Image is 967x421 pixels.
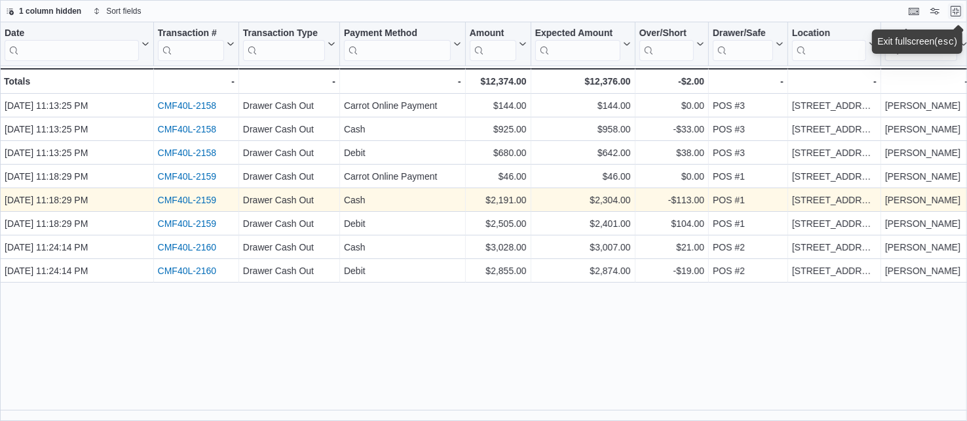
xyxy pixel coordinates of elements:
[19,6,81,16] span: 1 column hidden
[535,28,620,40] div: Expected Amount
[639,28,694,40] div: Over/Short
[639,28,694,61] div: Over/Short
[470,169,527,184] div: $46.00
[344,263,461,279] div: Debit
[344,28,451,61] div: Payment Method
[5,263,149,279] div: [DATE] 11:24:14 PM
[792,145,877,161] div: [STREET_ADDRESS]
[792,192,877,208] div: [STREET_ADDRESS]
[639,28,704,61] button: Over/Short
[243,73,335,89] div: -
[792,216,877,231] div: [STREET_ADDRESS]
[344,98,461,113] div: Carrot Online Payment
[906,3,922,19] button: Keyboard shortcuts
[5,121,149,137] div: [DATE] 11:13:25 PM
[713,216,784,231] div: POS #1
[158,124,217,134] a: CMF40L-2158
[5,98,149,113] div: [DATE] 11:13:25 PM
[792,28,866,40] div: Location
[158,100,217,111] a: CMF40L-2158
[792,73,877,89] div: -
[470,28,527,61] button: Amount
[639,263,704,279] div: -$19.00
[158,148,217,158] a: CMF40L-2158
[792,169,877,184] div: [STREET_ADDRESS]
[535,121,631,137] div: $958.00
[470,145,527,161] div: $680.00
[5,28,139,40] div: Date
[792,98,877,113] div: [STREET_ADDRESS]
[158,218,217,229] a: CMF40L-2159
[535,28,631,61] button: Expected Amount
[792,28,866,61] div: Location
[713,121,784,137] div: POS #3
[535,73,631,89] div: $12,376.00
[243,192,335,208] div: Drawer Cash Out
[792,263,877,279] div: [STREET_ADDRESS]
[344,121,461,137] div: Cash
[713,73,784,89] div: -
[243,98,335,113] div: Drawer Cash Out
[535,239,631,255] div: $3,007.00
[792,121,877,137] div: [STREET_ADDRESS]
[158,73,235,89] div: -
[344,28,451,40] div: Payment Method
[713,98,784,113] div: POS #3
[243,28,335,61] button: Transaction Type
[927,3,943,19] button: Display options
[344,73,461,89] div: -
[158,28,235,61] button: Transaction #
[5,169,149,184] div: [DATE] 11:18:29 PM
[877,35,957,49] div: Exit fullscreen ( )
[470,73,527,89] div: $12,374.00
[470,239,527,255] div: $3,028.00
[243,121,335,137] div: Drawer Cash Out
[158,242,217,252] a: CMF40L-2160
[243,239,335,255] div: Drawer Cash Out
[948,3,964,19] button: Exit fullscreen
[158,171,217,182] a: CMF40L-2159
[470,192,527,208] div: $2,191.00
[5,28,139,61] div: Date
[535,28,620,61] div: Expected Amount
[713,28,773,61] div: Drawer/Safe
[713,192,784,208] div: POS #1
[792,239,877,255] div: [STREET_ADDRESS]
[470,263,527,279] div: $2,855.00
[639,73,704,89] div: -$2.00
[5,145,149,161] div: [DATE] 11:13:25 PM
[713,145,784,161] div: POS #3
[344,216,461,231] div: Debit
[344,239,461,255] div: Cash
[535,98,631,113] div: $144.00
[158,28,224,40] div: Transaction #
[243,263,335,279] div: Drawer Cash Out
[344,169,461,184] div: Carrot Online Payment
[4,73,149,89] div: Totals
[535,169,631,184] div: $46.00
[243,216,335,231] div: Drawer Cash Out
[713,263,784,279] div: POS #2
[535,145,631,161] div: $642.00
[158,266,217,276] a: CMF40L-2160
[243,145,335,161] div: Drawer Cash Out
[535,216,631,231] div: $2,401.00
[639,216,704,231] div: $104.00
[470,216,527,231] div: $2,505.00
[243,28,325,40] div: Transaction Type
[535,192,631,208] div: $2,304.00
[470,28,516,61] div: Amount
[88,3,146,19] button: Sort fields
[639,192,704,208] div: -$113.00
[5,216,149,231] div: [DATE] 11:18:29 PM
[344,192,461,208] div: Cash
[1,3,86,19] button: 1 column hidden
[639,121,704,137] div: -$33.00
[243,28,325,61] div: Transaction Type
[639,239,704,255] div: $21.00
[639,145,704,161] div: $38.00
[5,192,149,208] div: [DATE] 11:18:29 PM
[243,169,335,184] div: Drawer Cash Out
[885,28,958,40] div: Employee
[158,28,224,61] div: Transaction # URL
